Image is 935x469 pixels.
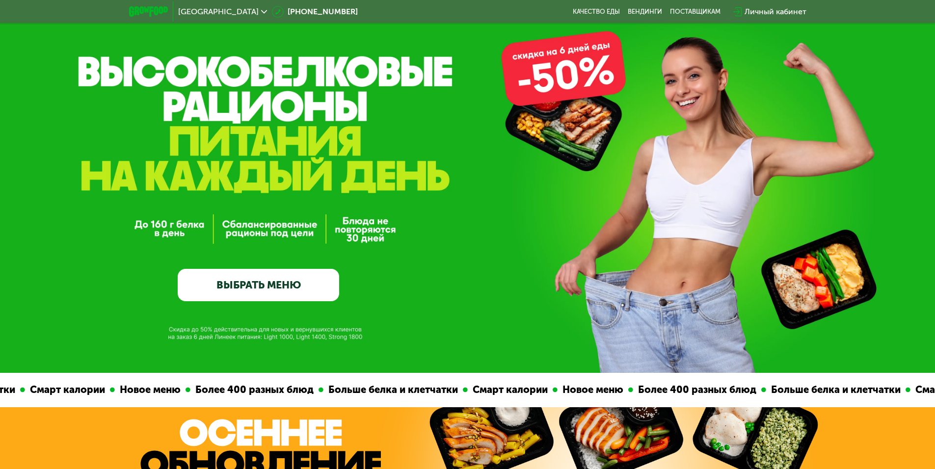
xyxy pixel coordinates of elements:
[189,382,318,397] div: Более 400 разных блюд
[670,8,721,16] div: поставщикам
[322,382,462,397] div: Больше белка и клетчатки
[467,382,552,397] div: Смарт калории
[272,6,358,18] a: [PHONE_NUMBER]
[557,382,627,397] div: Новое меню
[628,8,662,16] a: Вендинги
[178,269,339,301] a: ВЫБРАТЬ МЕНЮ
[114,382,185,397] div: Новое меню
[745,6,806,18] div: Личный кабинет
[765,382,905,397] div: Больше белка и клетчатки
[24,382,109,397] div: Смарт калории
[632,382,760,397] div: Более 400 разных блюд
[178,8,259,16] span: [GEOGRAPHIC_DATA]
[573,8,620,16] a: Качество еды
